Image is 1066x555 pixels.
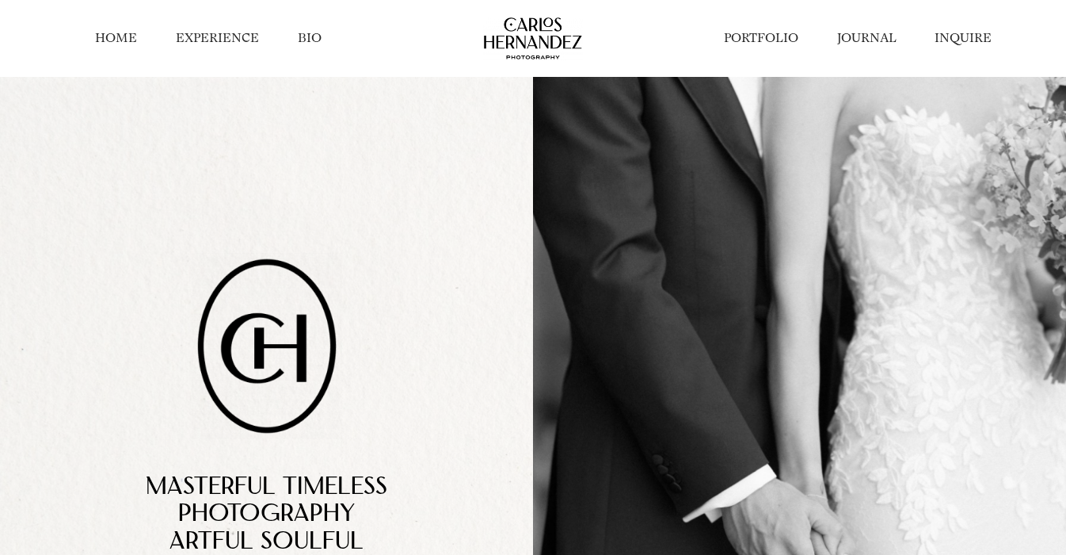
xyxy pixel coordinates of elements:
a: EXPERIENCE [176,29,259,47]
span: Masterful TimelEss [146,476,387,500]
a: INQUIRE [935,29,992,47]
a: HOME [95,29,137,47]
span: PhotoGrAphy [178,503,355,527]
a: BIO [298,29,322,47]
a: JOURNAL [837,29,897,47]
a: PORTFOLIO [724,29,798,47]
